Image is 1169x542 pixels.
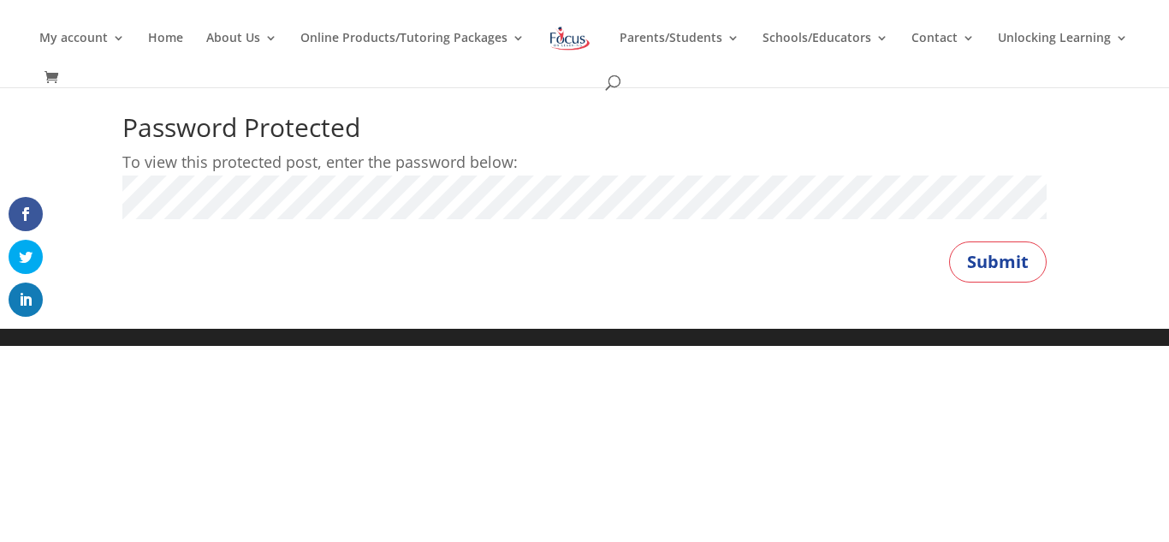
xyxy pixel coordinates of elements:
[998,32,1128,72] a: Unlocking Learning
[763,32,888,72] a: Schools/Educators
[620,32,739,72] a: Parents/Students
[911,32,975,72] a: Contact
[122,149,1047,176] p: To view this protected post, enter the password below:
[548,23,592,54] img: Focus on Learning
[206,32,277,72] a: About Us
[949,241,1047,283] button: Submit
[148,32,183,72] a: Home
[39,32,125,72] a: My account
[300,32,525,72] a: Online Products/Tutoring Packages
[122,115,1047,149] h1: Password Protected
